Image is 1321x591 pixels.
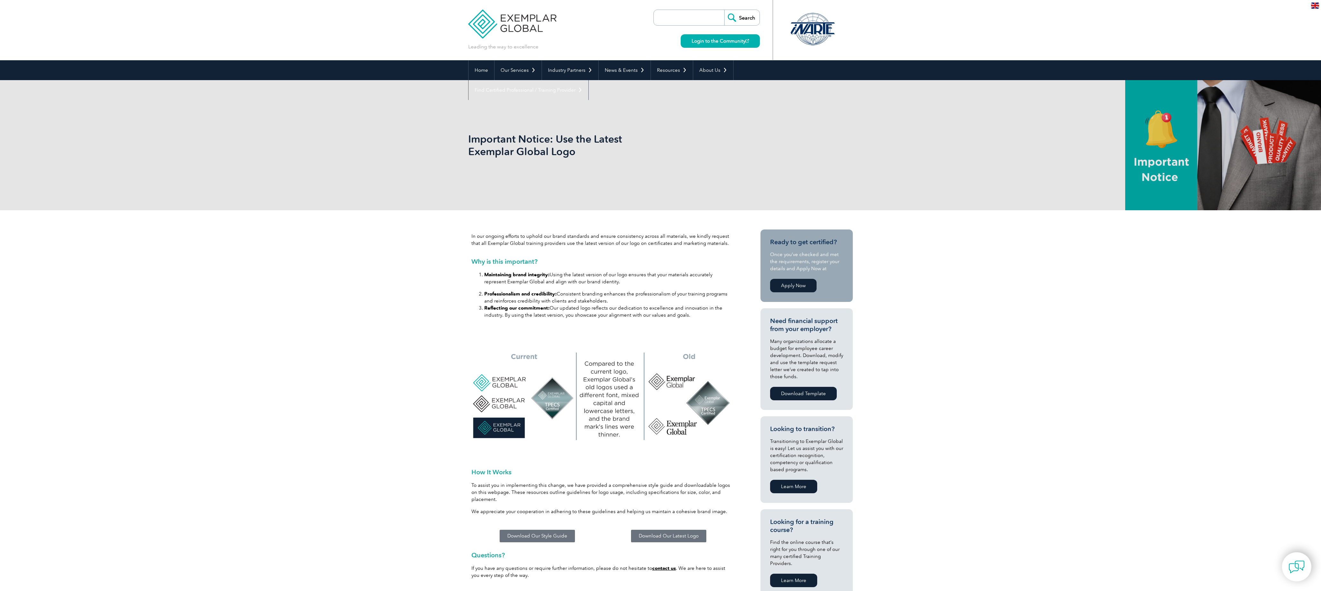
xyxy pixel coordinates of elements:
[770,251,843,272] p: Once you’ve checked and met the requirements, register your details and Apply Now at
[484,305,550,311] strong: Reflecting our commitment:
[651,60,693,80] a: Resources
[471,469,734,475] h3: How It Works
[639,534,699,538] span: Download Our Latest Logo
[471,565,734,579] p: If you have any questions or require further information, please do not hesitate to . We are here...
[770,574,817,587] a: Learn More
[484,304,734,319] li: Our updated logo reflects our dedication to excellence and innovation in the industry. By using t...
[500,530,575,542] a: Download Our Style Guide
[484,271,734,285] p: Using the latest version of our logo ensures that your materials accurately represent Exemplar Gl...
[469,60,494,80] a: Home
[507,534,567,538] span: Download Our Style Guide
[770,387,837,400] a: Download Template
[770,425,843,433] h3: Looking to transition?
[484,290,734,304] li: Consistent branding enhances the professionalism of your training programs and reinforces credibi...
[484,291,557,297] strong: Professionalism and credibility:
[468,43,538,50] p: Leading the way to excellence
[494,60,542,80] a: Our Services
[469,80,588,100] a: Find Certified Professional / Training Provider
[770,518,843,534] h3: Looking for a training course?
[599,60,651,80] a: News & Events
[1311,3,1319,9] img: en
[724,10,760,25] input: Search
[770,480,817,493] a: Learn More
[770,279,817,292] a: Apply Now
[542,60,598,80] a: Industry Partners
[745,39,749,43] img: open_square.png
[681,34,760,48] a: Login to the Community
[471,233,734,247] p: In our ongoing efforts to uphold our brand standards and ensure consistency across all materials,...
[770,539,843,567] p: Find the online course that’s right for you through one of our many certified Training Providers.
[770,338,843,380] p: Many organizations allocate a budget for employee career development. Download, modify and use th...
[770,438,843,473] p: Transitioning to Exemplar Global is easy! Let us assist you with our certification recognition, c...
[471,508,734,515] p: We appreciate your cooperation in adhering to these guidelines and helping us maintain a cohesive...
[770,317,843,333] h3: Need financial support from your employer?
[693,60,733,80] a: About Us
[631,530,706,542] a: Download Our Latest Logo
[652,565,676,571] a: contact us
[471,552,734,558] h3: Questions?
[484,272,550,278] strong: Maintaining brand integrity:
[471,258,734,265] h3: Why is this important?
[471,353,734,440] img: compare logos
[770,238,843,246] h3: Ready to get certified?
[1289,559,1305,575] img: contact-chat.png
[471,482,734,503] p: To assist you in implementing this change, we have provided a comprehensive style guide and downl...
[468,133,714,158] h1: Important Notice: Use the Latest Exemplar Global Logo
